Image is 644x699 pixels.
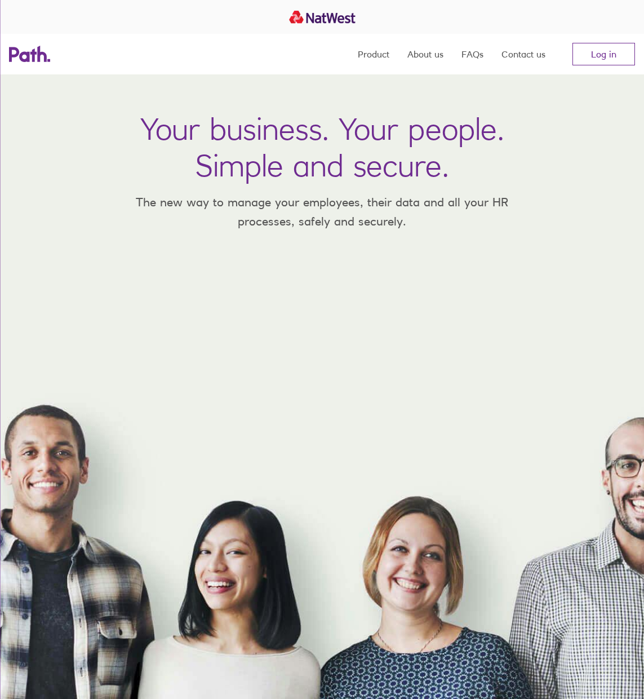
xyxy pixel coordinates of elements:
a: Log in [572,43,635,65]
a: Contact us [501,34,545,74]
a: Product [358,34,389,74]
p: The new way to manage your employees, their data and all your HR processes, safely and securely. [119,193,525,231]
h1: Your business. Your people. Simple and secure. [140,110,504,184]
a: About us [407,34,443,74]
a: FAQs [461,34,483,74]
